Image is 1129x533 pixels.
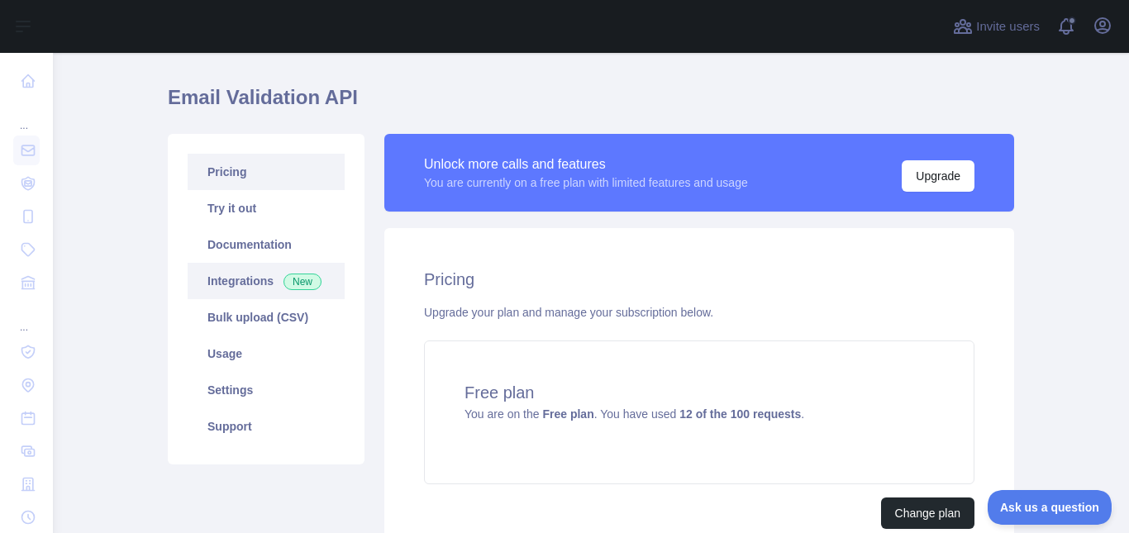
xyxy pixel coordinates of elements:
[881,497,974,529] button: Change plan
[283,274,322,290] span: New
[188,408,345,445] a: Support
[188,299,345,336] a: Bulk upload (CSV)
[464,407,804,421] span: You are on the . You have used .
[976,17,1040,36] span: Invite users
[424,155,748,174] div: Unlock more calls and features
[188,336,345,372] a: Usage
[13,99,40,132] div: ...
[188,263,345,299] a: Integrations New
[188,154,345,190] a: Pricing
[902,160,974,192] button: Upgrade
[168,84,1014,124] h1: Email Validation API
[424,268,974,291] h2: Pricing
[464,381,934,404] h4: Free plan
[424,304,974,321] div: Upgrade your plan and manage your subscription below.
[13,301,40,334] div: ...
[188,372,345,408] a: Settings
[988,490,1112,525] iframe: Toggle Customer Support
[188,226,345,263] a: Documentation
[424,174,748,191] div: You are currently on a free plan with limited features and usage
[188,190,345,226] a: Try it out
[950,13,1043,40] button: Invite users
[542,407,593,421] strong: Free plan
[679,407,801,421] strong: 12 of the 100 requests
